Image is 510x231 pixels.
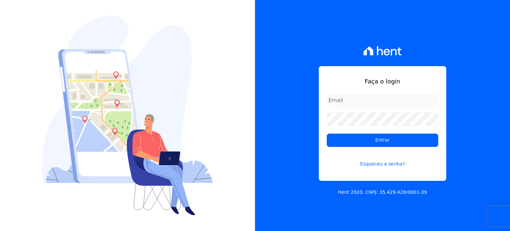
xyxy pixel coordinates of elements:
[327,94,438,107] input: Email
[327,77,438,86] h1: Faça o login
[327,152,438,168] a: Esqueceu a senha?
[327,134,438,147] input: Entrar
[42,16,213,215] img: Login
[338,189,427,196] p: Hent 2020. CNPJ: 35.429.428/0001-39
